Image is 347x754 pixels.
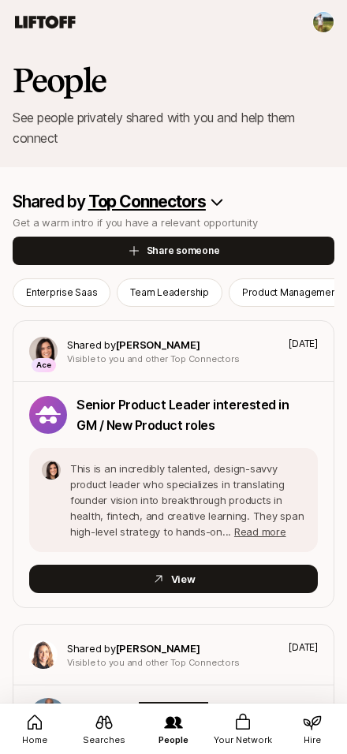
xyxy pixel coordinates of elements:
p: Enterprise Saas [26,286,97,300]
p: [PERSON_NAME] [76,698,178,719]
span: Hire [304,733,321,747]
button: Tyler Kieft [312,11,334,33]
p: Shared by [67,640,239,656]
span: Your Network [214,733,272,747]
button: Share someone [13,237,334,265]
p: Visible to you and other Top Connectors [67,353,239,365]
p: [DATE] [289,337,318,365]
span: Read more [234,525,286,538]
span: People [159,733,188,747]
img: Tyler Kieft [313,12,334,32]
p: View [171,571,196,587]
img: 71d7b91d_d7cb_43b4_a7ea_a9b2f2cc6e03.jpg [29,337,58,365]
span: Home [22,733,47,747]
p: Top Connectors [88,192,206,211]
p: Ace [36,359,51,372]
p: Team Leadership [130,286,208,300]
p: Get a warm intro if you have a relevant opportunity [13,215,334,230]
p: [DATE] [289,640,318,669]
span: Searches [83,733,125,747]
span: [PERSON_NAME] [116,642,200,655]
p: See people privately shared with you and help them connect [13,107,334,148]
p: Shared by [13,192,85,211]
h2: People [13,63,334,98]
img: 5b4e8e9c_3b7b_4d72_a69f_7f4659b27c66.jpg [29,640,58,669]
img: d4a00215_5f96_486f_9846_edc73dbf65d7.jpg [29,698,67,736]
p: Shared by [67,337,239,353]
button: View [29,565,318,593]
p: Senior Product Leader interested in GM / New Product roles [76,394,305,435]
p: Product Management [242,286,340,300]
button: Top Connectors [88,192,225,211]
p: This is an incredibly talented, design-savvy product leader who specializes in translating founde... [70,461,305,539]
span: [PERSON_NAME] [116,338,200,351]
a: AceShared by[PERSON_NAME]Visible to you and other Top Connectors[DATE]Senior Product Leader inter... [13,320,334,608]
img: 71d7b91d_d7cb_43b4_a7ea_a9b2f2cc6e03.jpg [42,461,61,480]
p: Visible to you and other Top Connectors [67,656,239,669]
